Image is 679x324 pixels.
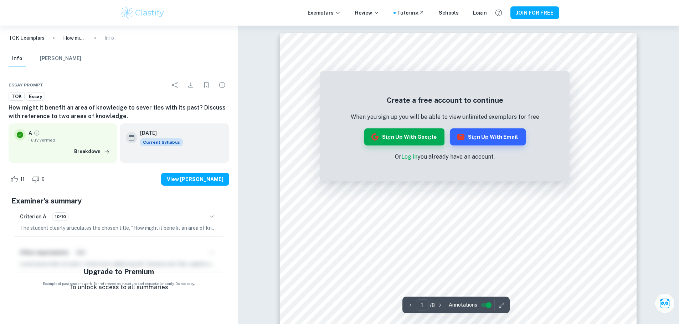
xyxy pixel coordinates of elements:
[140,129,177,137] h6: [DATE]
[20,224,218,232] p: The student clearly articulates the chosen title, "How might it benefit an area of knowledge to s...
[184,78,198,92] div: Download
[215,78,229,92] div: Report issue
[140,138,183,146] span: Current Syllabus
[20,213,46,221] h6: Criterion A
[26,93,45,100] span: Essay
[401,153,417,160] a: Log in
[30,174,48,185] div: Dislike
[40,51,81,67] button: [PERSON_NAME]
[9,82,43,88] span: Essay prompt
[29,129,32,137] p: A
[9,92,25,101] a: TOK
[161,173,229,186] button: View [PERSON_NAME]
[510,6,559,19] button: JOIN FOR FREE
[9,103,229,121] h6: How might it benefit an area of knowledge to sever ties with its past? Discuss with reference to ...
[9,34,45,42] a: TOK Exemplars
[69,283,168,292] p: To unlock access to all summaries
[52,213,68,220] span: 10/10
[34,130,40,136] a: Grade fully verified
[351,113,539,121] p: When you sign up you will be able to view unlimited exemplars for free
[16,176,29,183] span: 11
[493,7,505,19] button: Help and Feedback
[120,6,165,20] img: Clastify logo
[351,153,539,161] p: Or you already have an account.
[308,9,341,17] p: Exemplars
[9,281,229,286] span: Example of past student work. For reference on structure and expectations only. Do not copy.
[38,176,48,183] span: 0
[397,9,425,17] a: Tutoring
[655,293,675,313] button: Ask Clai
[11,196,226,206] h5: Examiner's summary
[168,78,182,92] div: Share
[199,78,214,92] div: Bookmark
[29,137,112,143] span: Fully verified
[473,9,487,17] a: Login
[430,301,435,309] p: / 8
[439,9,459,17] a: Schools
[9,93,24,100] span: TOK
[63,34,86,42] p: How might it benefit an area of knowledge to sever ties with its past? Discuss with reference to ...
[72,146,112,157] button: Breakdown
[9,174,29,185] div: Like
[355,9,379,17] p: Review
[9,51,26,67] button: Info
[140,138,183,146] div: This exemplar is based on the current syllabus. Feel free to refer to it for inspiration/ideas wh...
[26,92,45,101] a: Essay
[449,301,477,309] span: Annotations
[83,266,154,277] h5: Upgrade to Premium
[104,34,114,42] p: Info
[364,128,444,145] button: Sign up with Google
[450,128,526,145] button: Sign up with Email
[351,95,539,106] h5: Create a free account to continue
